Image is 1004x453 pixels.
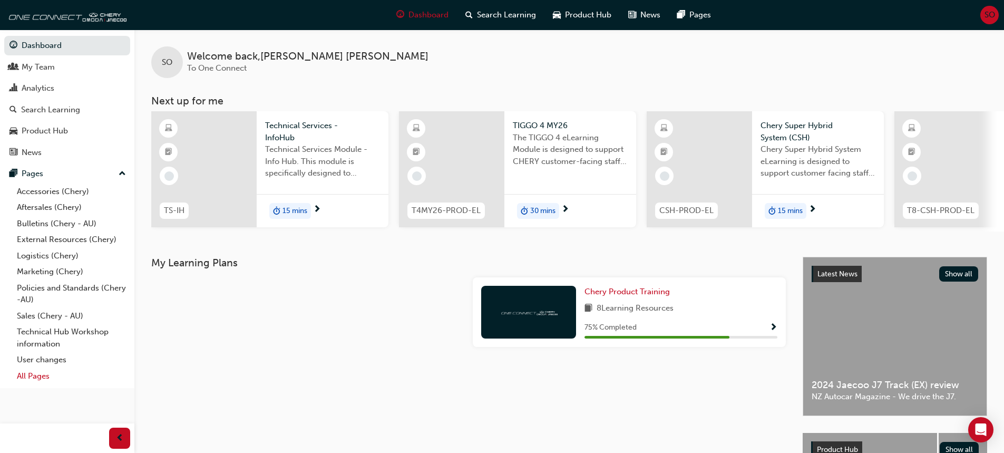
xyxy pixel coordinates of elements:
[13,308,130,324] a: Sales (Chery - AU)
[521,204,528,218] span: duration-icon
[5,4,126,25] a: oneconnect
[165,122,172,136] span: learningResourceType_ELEARNING-icon
[597,302,674,315] span: 8 Learning Resources
[778,205,803,217] span: 15 mins
[939,266,979,282] button: Show all
[620,4,669,26] a: news-iconNews
[22,61,55,73] div: My Team
[4,121,130,141] a: Product Hub
[660,171,669,181] span: learningRecordVerb_NONE-icon
[984,9,995,21] span: SO
[265,143,380,179] span: Technical Services Module - Info Hub. This module is specifically designed to address the require...
[13,264,130,280] a: Marketing (Chery)
[457,4,544,26] a: search-iconSearch Learning
[565,9,611,21] span: Product Hub
[660,146,668,159] span: booktick-icon
[162,56,172,69] span: SO
[769,321,777,334] button: Show Progress
[530,205,555,217] span: 30 mins
[164,205,184,217] span: TS-IH
[628,8,636,22] span: news-icon
[388,4,457,26] a: guage-iconDashboard
[808,205,816,215] span: next-icon
[968,417,993,442] div: Open Intercom Messenger
[151,257,786,269] h3: My Learning Plans
[21,104,80,116] div: Search Learning
[907,205,974,217] span: T8-CSH-PROD-EL
[4,164,130,184] button: Pages
[584,287,670,296] span: Chery Product Training
[584,302,592,315] span: book-icon
[187,51,428,63] span: Welcome back , [PERSON_NAME] [PERSON_NAME]
[22,168,43,180] div: Pages
[640,9,660,21] span: News
[980,6,999,24] button: SO
[500,307,558,317] img: oneconnect
[13,248,130,264] a: Logistics (Chery)
[165,146,172,159] span: booktick-icon
[13,199,130,216] a: Aftersales (Chery)
[908,171,917,181] span: learningRecordVerb_NONE-icon
[660,122,668,136] span: learningResourceType_ELEARNING-icon
[9,169,17,179] span: pages-icon
[689,9,711,21] span: Pages
[408,9,449,21] span: Dashboard
[13,368,130,384] a: All Pages
[908,122,915,136] span: learningResourceType_ELEARNING-icon
[9,105,17,115] span: search-icon
[9,148,17,158] span: news-icon
[282,205,307,217] span: 15 mins
[151,111,388,227] a: TS-IHTechnical Services - InfoHubTechnical Services Module - Info Hub. This module is specificall...
[265,120,380,143] span: Technical Services - InfoHub
[513,132,628,168] span: The TIGGO 4 eLearning Module is designed to support CHERY customer-facing staff with the product ...
[119,167,126,181] span: up-icon
[768,204,776,218] span: duration-icon
[4,57,130,77] a: My Team
[9,127,17,136] span: car-icon
[477,9,536,21] span: Search Learning
[4,79,130,98] a: Analytics
[677,8,685,22] span: pages-icon
[553,8,561,22] span: car-icon
[544,4,620,26] a: car-iconProduct Hub
[9,84,17,93] span: chart-icon
[399,111,636,227] a: T4MY26-PROD-ELTIGGO 4 MY26The TIGGO 4 eLearning Module is designed to support CHERY customer-faci...
[647,111,884,227] a: CSH-PROD-ELChery Super Hybrid System (CSH)Chery Super Hybrid System eLearning is designed to supp...
[273,204,280,218] span: duration-icon
[9,41,17,51] span: guage-icon
[187,63,247,73] span: To One Connect
[412,205,481,217] span: T4MY26-PROD-EL
[13,232,130,248] a: External Resources (Chery)
[13,352,130,368] a: User changes
[803,257,987,416] a: Latest NewsShow all2024 Jaecoo J7 Track (EX) reviewNZ Autocar Magazine - We drive the J7.
[412,171,422,181] span: learningRecordVerb_NONE-icon
[413,122,420,136] span: learningResourceType_ELEARNING-icon
[4,100,130,120] a: Search Learning
[761,143,875,179] span: Chery Super Hybrid System eLearning is designed to support customer facing staff with the underst...
[817,269,857,278] span: Latest News
[313,205,321,215] span: next-icon
[659,205,714,217] span: CSH-PROD-EL
[908,146,915,159] span: booktick-icon
[812,266,978,283] a: Latest NewsShow all
[4,34,130,164] button: DashboardMy TeamAnalyticsSearch LearningProduct HubNews
[22,82,54,94] div: Analytics
[13,280,130,308] a: Policies and Standards (Chery -AU)
[9,63,17,72] span: people-icon
[4,143,130,162] a: News
[116,432,124,445] span: prev-icon
[465,8,473,22] span: search-icon
[812,391,978,403] span: NZ Autocar Magazine - We drive the J7.
[413,146,420,159] span: booktick-icon
[13,324,130,352] a: Technical Hub Workshop information
[669,4,719,26] a: pages-iconPages
[134,95,1004,107] h3: Next up for me
[769,323,777,333] span: Show Progress
[13,184,130,200] a: Accessories (Chery)
[22,125,68,137] div: Product Hub
[761,120,875,143] span: Chery Super Hybrid System (CSH)
[396,8,404,22] span: guage-icon
[22,147,42,159] div: News
[13,216,130,232] a: Bulletins (Chery - AU)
